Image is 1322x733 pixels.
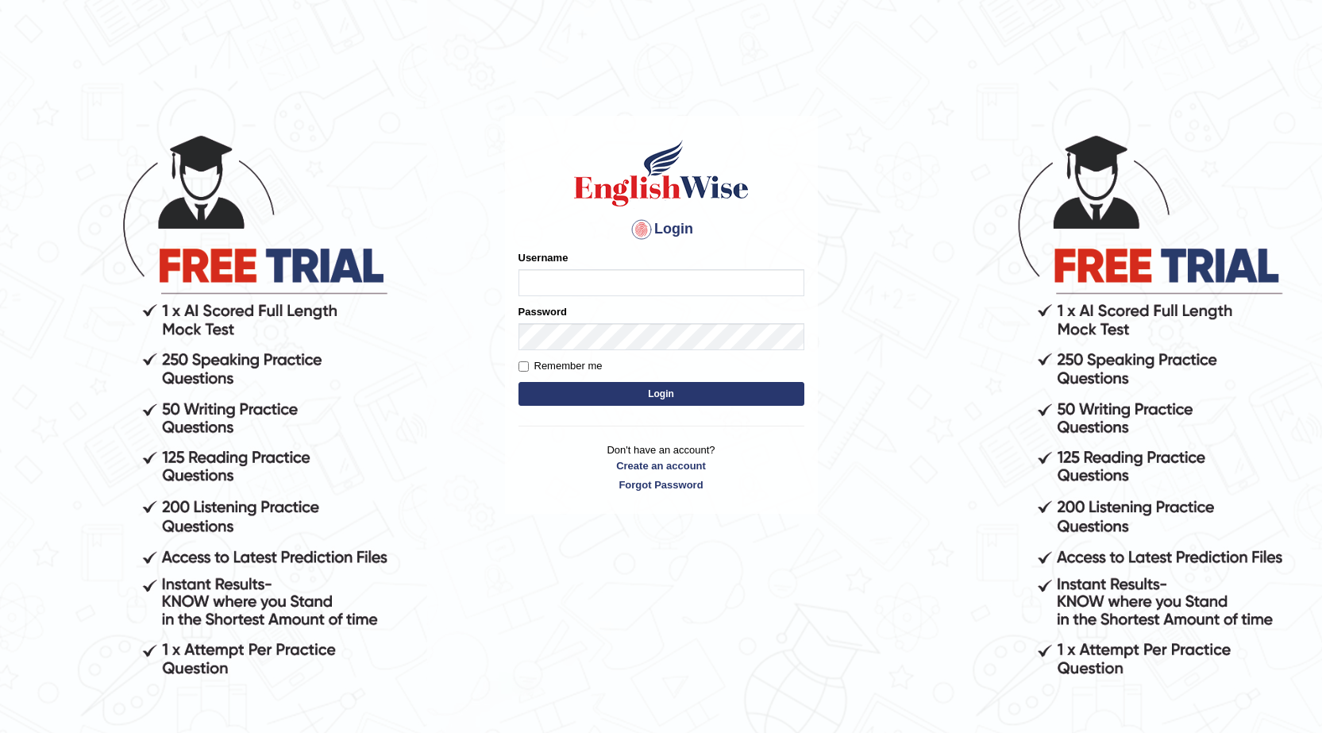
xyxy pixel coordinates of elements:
[518,477,804,492] a: Forgot Password
[518,442,804,492] p: Don't have an account?
[518,304,567,319] label: Password
[518,217,804,242] h4: Login
[571,137,752,209] img: Logo of English Wise sign in for intelligent practice with AI
[518,361,529,372] input: Remember me
[518,250,568,265] label: Username
[518,358,603,374] label: Remember me
[518,382,804,406] button: Login
[518,458,804,473] a: Create an account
